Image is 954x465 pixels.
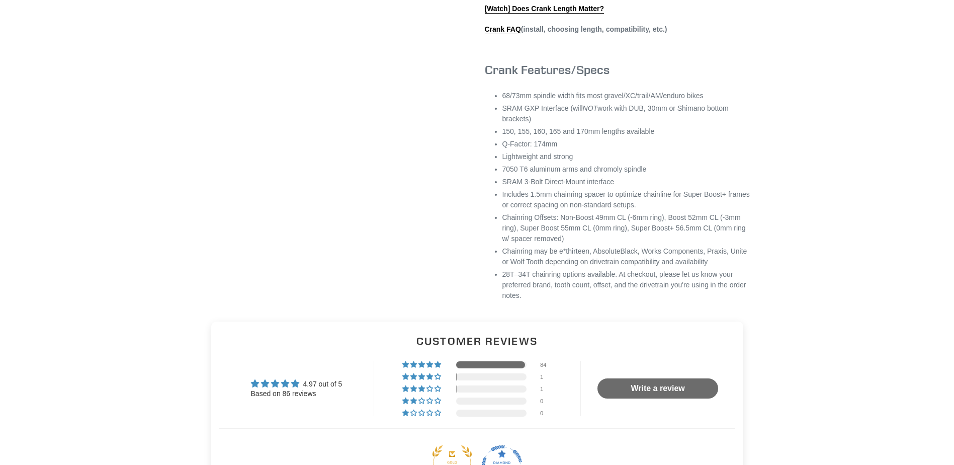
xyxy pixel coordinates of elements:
strong: (install, choosing length, compatibility, etc.) [485,25,667,34]
li: 150, 155, 160, 165 and 170mm lengths available [502,126,751,137]
a: [Watch] Does Crank Length Matter? [485,5,604,14]
div: 1 [540,373,552,380]
div: 98% (84) reviews with 5 star rating [402,361,443,368]
li: Q-Factor: 174mm [502,139,751,149]
li: Chainring Offsets: Non-Boost 49mm CL (-6mm ring), Boost 52mm CL (-3mm ring), Super Boost 55mm CL ... [502,212,751,244]
div: Based on 86 reviews [251,389,342,399]
li: Chainring may be e*thirteen, AbsoluteBlack, Works Components, Praxis, Unite or Wolf Tooth dependi... [502,246,751,267]
h3: Crank Features/Specs [485,62,751,77]
div: Average rating is 4.97 stars [251,378,342,390]
div: 1% (1) reviews with 3 star rating [402,385,443,393]
span: 4.97 out of 5 [303,380,342,388]
h2: Customer Reviews [219,334,735,348]
li: Lightweight and strong [502,151,751,162]
li: 28T–34T chainring options available. At checkout, please let us know your preferred brand, tooth ... [502,269,751,301]
a: Write a review [597,378,718,399]
div: 1% (1) reviews with 4 star rating [402,373,443,380]
li: Includes 1.5mm chainring spacer to optimize chainline for Super Boost+ frames or correct spacing ... [502,189,751,210]
li: 68/73mm spindle width fits most gravel/XC/trail/AM/enduro bikes [502,91,751,101]
a: Crank FAQ [485,25,521,34]
em: NOT [583,104,598,112]
div: 84 [540,361,552,368]
div: 1 [540,385,552,393]
li: 7050 T6 aluminum arms and chromoly spindle [502,164,751,175]
li: SRAM 3-Bolt Direct-Mount interface [502,177,751,187]
li: SRAM GXP Interface (will work with DUB, 30mm or Shimano bottom brackets) [502,103,751,124]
